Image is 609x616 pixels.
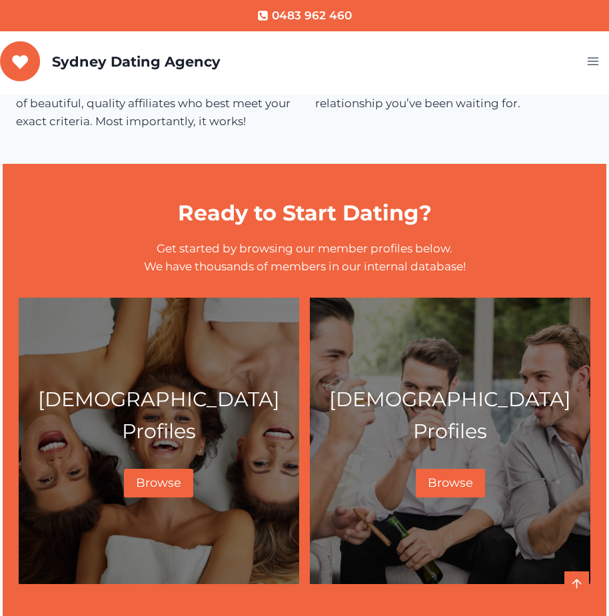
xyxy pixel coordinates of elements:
[19,197,591,229] h1: Ready to Start Dating?
[124,469,193,497] a: Browse
[52,53,221,70] div: Sydney Dating Agency
[30,384,288,448] p: [DEMOGRAPHIC_DATA] Profiles
[136,475,181,490] span: Browse
[321,384,579,448] p: [DEMOGRAPHIC_DATA] Profiles
[428,475,473,490] span: Browse
[272,7,352,25] span: 0483 962 460
[257,7,352,25] a: 0483 962 460
[19,240,591,276] p: Get started by browsing our member profiles below. We have thousands of members in our internal d...
[416,469,485,497] a: Browse
[581,51,609,72] button: Open menu
[564,571,589,596] a: Scroll to top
